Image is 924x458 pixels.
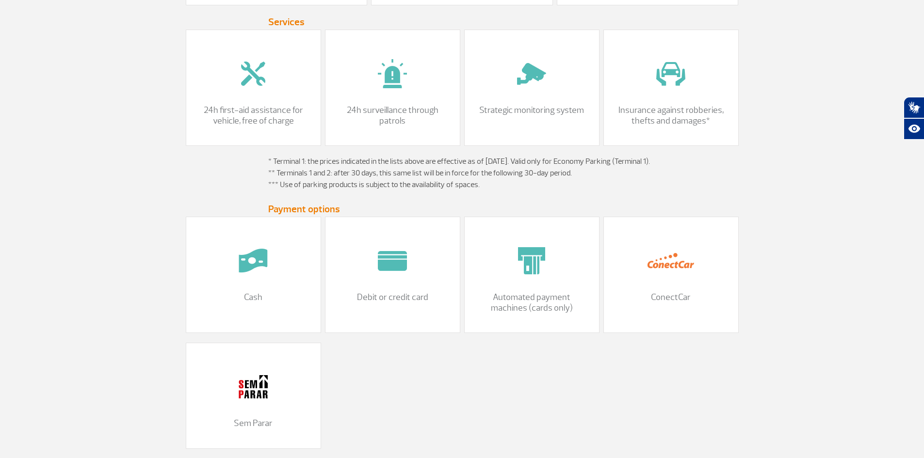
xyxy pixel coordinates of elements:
[268,202,656,217] h5: Payment options
[904,97,924,118] button: Abrir tradutor de língua de sinais.
[904,97,924,140] div: Plugin de acessibilidade da Hand Talk.
[229,363,277,411] img: 11.png
[647,237,695,285] img: 12.png
[368,49,417,98] img: 1.png
[474,105,589,116] p: Strategic monitoring system
[229,237,277,285] img: 7.png
[196,292,311,303] p: Cash
[229,49,277,98] img: 4.png
[474,292,589,313] p: Automated payment machines (cards only)
[196,105,311,126] p: 24h first-aid assistance for vehicle, free of charge
[647,49,695,98] img: 2.png
[507,49,556,98] img: 3.png
[507,237,556,285] img: 10.png
[614,292,729,303] p: ConectCar
[904,118,924,140] button: Abrir recursos assistivos.
[614,105,729,126] p: Insurance against robberies, thefts and damages*
[196,418,311,429] p: Sem Parar
[335,105,450,126] p: 24h surveillance through patrols
[268,156,656,202] p: * Terminal 1: the prices indicated in the lists above are effective as of [DATE]. Valid only for ...
[368,237,417,285] img: 9.png
[335,292,450,303] p: Debit or credit card
[268,15,656,30] h5: Services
